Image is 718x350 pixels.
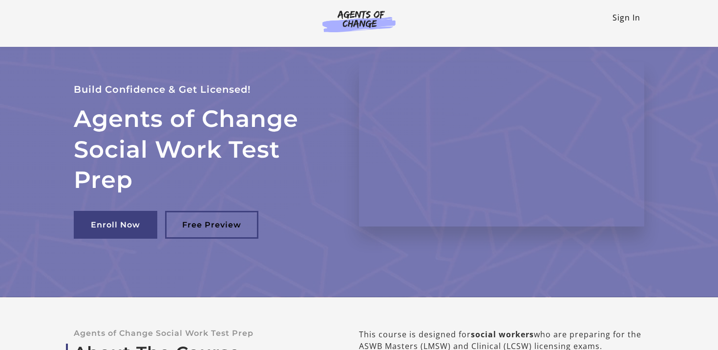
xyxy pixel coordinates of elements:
[312,10,406,32] img: Agents of Change Logo
[74,82,336,98] p: Build Confidence & Get Licensed!
[612,12,640,23] a: Sign In
[471,329,534,340] b: social workers
[165,211,258,239] a: Free Preview
[74,329,328,338] p: Agents of Change Social Work Test Prep
[74,103,336,195] h2: Agents of Change Social Work Test Prep
[74,211,157,239] a: Enroll Now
